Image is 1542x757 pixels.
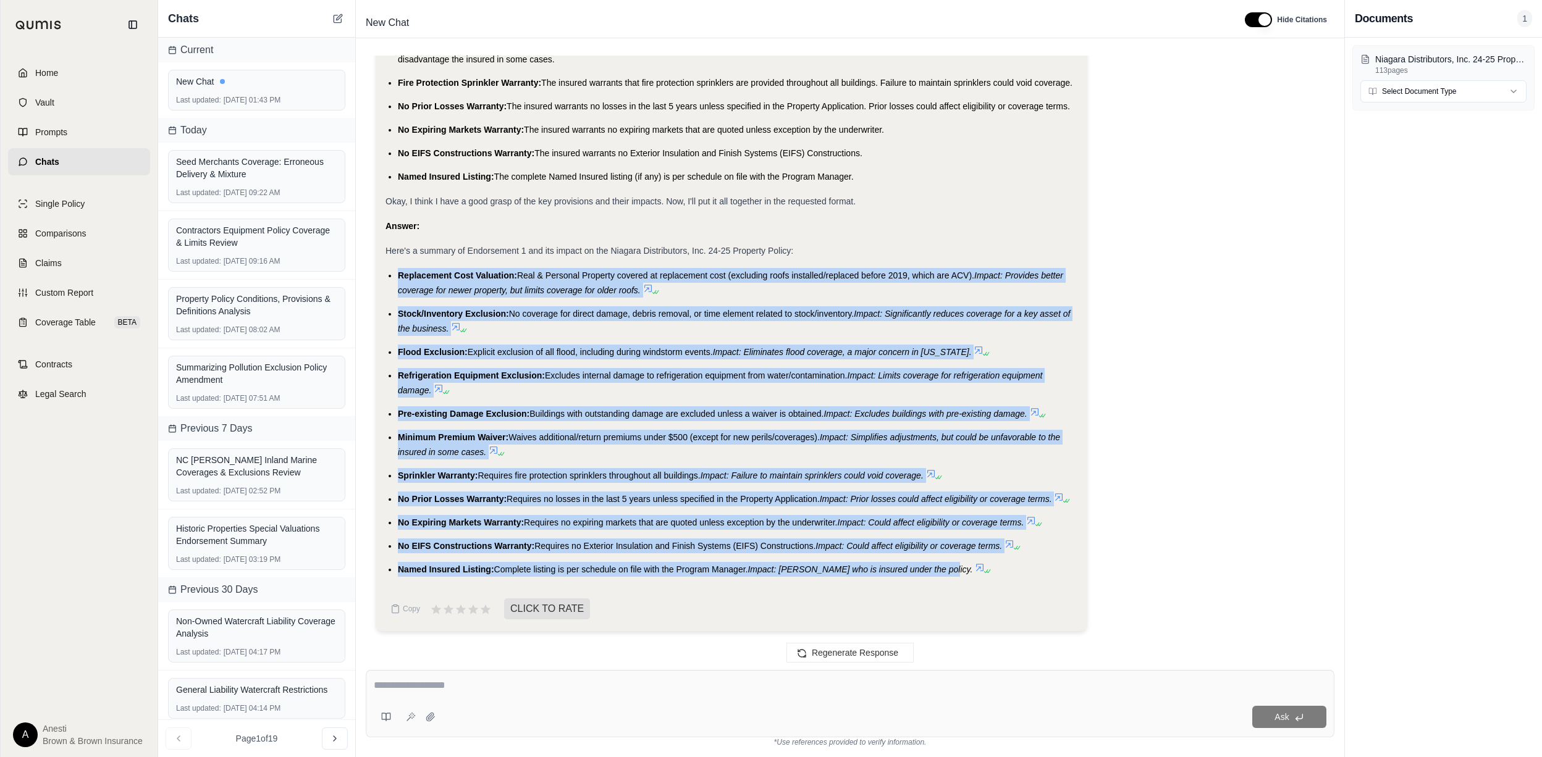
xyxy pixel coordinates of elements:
span: Anesti [43,722,143,735]
div: [DATE] 07:51 AM [176,393,337,403]
span: Contracts [35,358,72,370]
span: Brown & Brown Insurance [43,735,143,747]
div: Previous 7 Days [158,416,355,441]
span: Replacement Cost Valuation: [398,270,517,280]
div: [DATE] 09:22 AM [176,188,337,198]
button: Collapse sidebar [123,15,143,35]
span: The insured warrants no Exterior Insulation and Finish Systems (EIFS) Constructions. [534,148,862,158]
span: Requires no Exterior Insulation and Finish Systems (EIFS) Constructions. [534,541,815,551]
div: [DATE] 01:43 PM [176,95,337,105]
span: The insured warrants no losses in the last 5 years unless specified in the Property Application. ... [507,101,1070,111]
span: Last updated: [176,325,221,335]
span: Okay, I think I have a good grasp of the key provisions and their impacts. Now, I'll put it all t... [385,196,856,206]
div: Contractors Equipment Policy Coverage & Limits Review [176,224,337,249]
a: Custom Report [8,279,150,306]
span: Impact: Could affect eligibility or coverage terms. [838,517,1024,527]
span: Named Insured Listing: [398,172,494,182]
img: Qumis Logo [15,20,62,30]
div: Property Policy Conditions, Provisions & Definitions Analysis [176,293,337,317]
a: Contracts [8,351,150,378]
span: Claims [35,257,62,269]
span: Impact: Significantly reduces coverage for a key asset of the business. [398,309,1070,333]
span: BETA [114,316,140,328]
a: Chats [8,148,150,175]
a: Vault [8,89,150,116]
span: 1 [1517,10,1532,27]
span: The insured warrants that fire protection sprinklers are provided throughout all buildings. Failu... [541,78,1072,88]
span: Explicit exclusion of all flood, including during windstorm events. [468,347,713,357]
h3: Documents [1355,10,1413,27]
div: Edit Title [361,13,1230,33]
span: Named Insured Listing: [398,564,494,574]
div: Current [158,38,355,62]
span: Sprinkler Warranty: [398,471,478,480]
a: Comparisons [8,220,150,247]
div: Non-Owned Watercraft Liability Coverage Analysis [176,615,337,640]
div: [DATE] 03:19 PM [176,554,337,564]
span: Single Policy [35,198,85,210]
span: Requires no expiring markets that are quoted unless exception by the underwriter. [524,517,837,527]
span: Impact: Eliminates flood coverage, a major concern in [US_STATE]. [713,347,972,357]
span: Last updated: [176,256,221,266]
span: Legal Search [35,388,86,400]
span: Minimum Premium Waiver: [398,432,508,442]
div: [DATE] 08:02 AM [176,325,337,335]
button: Niagara Distributors, Inc. 24-25 Property Policy - Certain Underwriters At Lloyds, [GEOGRAPHIC_DA... [1360,53,1527,75]
span: Impact: Excludes buildings with pre-existing damage. [824,409,1027,419]
div: [DATE] 09:16 AM [176,256,337,266]
span: Stock/Inventory Exclusion: [398,309,509,319]
span: Regenerate Response [812,648,898,658]
span: Impact: Simplifies adjustments, but could be unfavorable to the insured in some cases. [398,432,1060,457]
span: No Prior Losses Warranty: [398,494,507,504]
span: Impact: [PERSON_NAME] who is insured under the policy. [748,564,972,574]
span: Buildings with outstanding damage are excluded unless a waiver is obtained. [529,409,824,419]
span: The complete Named Insured listing (if any) is per schedule on file with the Program Manager. [494,172,854,182]
span: Last updated: [176,703,221,713]
button: Copy [385,596,425,621]
span: Last updated: [176,393,221,403]
span: Ask [1274,712,1289,722]
a: Legal Search [8,380,150,408]
a: Claims [8,249,150,277]
div: Previous 30 Days [158,577,355,602]
div: *Use references provided to verify information. [366,737,1334,747]
span: The insured warrants no expiring markets that are quoted unless exception by the underwriter. [524,125,884,135]
span: Chats [168,10,199,27]
span: No Prior Losses Warranty: [398,101,507,111]
span: Last updated: [176,486,221,496]
div: Summarizing Pollution Exclusion Policy Amendment [176,361,337,386]
span: No EIFS Constructions Warranty: [398,148,534,158]
span: Home [35,67,58,79]
a: Coverage TableBETA [8,309,150,336]
span: Excludes internal damage to refrigeration equipment from water/contamination. [545,370,847,380]
button: Ask [1252,706,1326,728]
a: Prompts [8,119,150,146]
span: Prompts [35,126,67,138]
span: Refrigeration Equipment Exclusion: [398,370,545,380]
a: Single Policy [8,190,150,217]
div: [DATE] 04:14 PM [176,703,337,713]
div: General Liability Watercraft Restrictions [176,684,337,696]
div: Today [158,118,355,143]
span: Waives additional/return premiums under $500 (except for new perils/coverages). [508,432,820,442]
span: Pre-existing Damage Exclusion: [398,409,529,419]
span: Impact: Could affect eligibility or coverage terms. [815,541,1002,551]
span: Impact: Limits coverage for refrigeration equipment damage. [398,370,1042,395]
button: Regenerate Response [786,643,914,663]
span: Here's a summary of Endorsement 1 and its impact on the Niagara Distributors, Inc. 24-25 Property... [385,246,793,256]
div: A [13,722,38,747]
p: 113 pages [1375,65,1527,75]
span: Impact: Failure to maintain sprinklers could void coverage. [701,471,924,480]
span: Complete listing is per schedule on file with the Program Manager. [494,564,748,574]
span: Requires no losses in the last 5 years unless specified in the Property Application. [507,494,820,504]
span: No Expiring Markets Warranty: [398,517,524,527]
span: Requires fire protection sprinklers throughout all buildings. [478,471,700,480]
span: Last updated: [176,554,221,564]
span: Custom Report [35,286,93,299]
p: Niagara Distributors, Inc. 24-25 Property Policy - Certain Underwriters At Lloyds, London.pdf [1375,53,1527,65]
span: Impact: Prior losses could affect eligibility or coverage terms. [820,494,1052,504]
span: Last updated: [176,188,221,198]
span: No coverage for direct damage, debris removal, or time element related to stock/inventory. [509,309,854,319]
span: Vault [35,96,54,109]
div: [DATE] 02:52 PM [176,486,337,496]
